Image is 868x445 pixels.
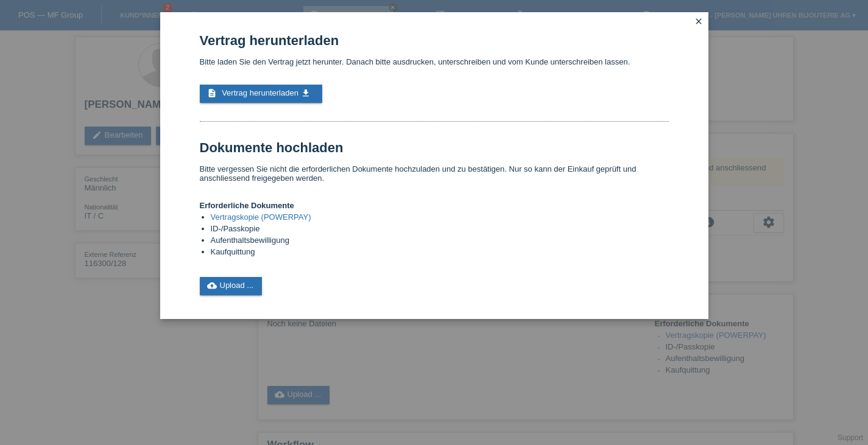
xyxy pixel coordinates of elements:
[222,88,298,97] span: Vertrag herunterladen
[691,15,707,29] a: close
[200,85,322,103] a: description Vertrag herunterladen get_app
[207,88,217,98] i: description
[200,140,669,155] h1: Dokumente hochladen
[694,16,704,26] i: close
[211,236,669,247] li: Aufenthaltsbewilligung
[200,164,669,183] p: Bitte vergessen Sie nicht die erforderlichen Dokumente hochzuladen und zu bestätigen. Nur so kann...
[211,247,669,259] li: Kaufquittung
[301,88,311,98] i: get_app
[200,277,263,295] a: cloud_uploadUpload ...
[207,281,217,290] i: cloud_upload
[200,57,669,66] p: Bitte laden Sie den Vertrag jetzt herunter. Danach bitte ausdrucken, unterschreiben und vom Kunde...
[200,201,669,210] h4: Erforderliche Dokumente
[211,224,669,236] li: ID-/Passkopie
[211,212,311,222] a: Vertragskopie (POWERPAY)
[200,33,669,48] h1: Vertrag herunterladen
